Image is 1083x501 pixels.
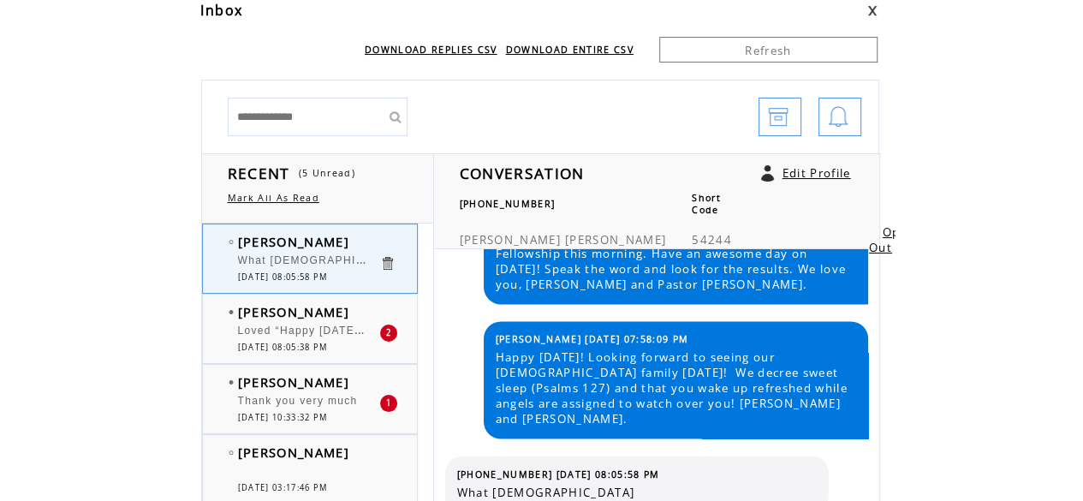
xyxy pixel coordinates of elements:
[382,98,408,136] input: Submit
[496,349,855,426] span: Happy [DATE]! Looking forward to seeing our [DEMOGRAPHIC_DATA] family [DATE]! We decree sweet sle...
[238,342,328,353] span: [DATE] 08:05:38 PM
[460,163,585,183] span: CONVERSATION
[228,163,290,183] span: RECENT
[782,165,851,181] a: Edit Profile
[238,303,349,320] span: [PERSON_NAME]
[457,484,817,499] span: What [DEMOGRAPHIC_DATA]
[238,482,328,493] span: [DATE] 03:17:46 PM
[457,468,660,480] span: [PHONE_NUMBER] [DATE] 08:05:58 PM
[229,240,234,244] img: bulletEmpty.png
[692,232,732,248] span: 54244
[229,450,234,455] img: bulletEmpty.png
[201,1,243,20] span: Inbox
[828,98,848,137] img: bell.png
[238,233,349,250] span: [PERSON_NAME]
[380,325,397,342] div: 2
[565,232,666,248] span: [PERSON_NAME]
[229,380,234,385] img: bulletFull.png
[506,44,634,56] a: DOWNLOAD ENTIRE CSV
[238,373,349,391] span: [PERSON_NAME]
[238,250,406,267] span: What [DEMOGRAPHIC_DATA]
[238,271,328,283] span: [DATE] 08:05:58 PM
[659,37,878,63] a: Refresh
[365,44,497,56] a: DOWNLOAD REPLIES CSV
[379,255,396,271] a: Click to delete these messgaes
[692,192,721,216] span: Short Code
[228,192,319,204] a: Mark All As Read
[761,165,774,182] a: Click to edit user profile
[238,412,328,423] span: [DATE] 10:33:32 PM
[869,224,906,255] a: Opt Out
[299,167,355,179] span: (5 Unread)
[229,310,234,314] img: bulletFull.png
[380,395,397,412] div: 1
[496,333,689,345] span: [PERSON_NAME] [DATE] 07:58:09 PM
[238,395,358,407] span: Thank you very much
[460,198,556,210] span: [PHONE_NUMBER]
[238,444,349,461] span: [PERSON_NAME]
[768,98,788,137] img: archive.png
[460,232,561,248] span: [PERSON_NAME]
